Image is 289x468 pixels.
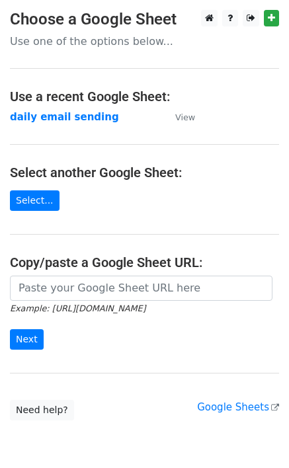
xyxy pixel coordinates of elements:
small: View [175,112,195,122]
input: Next [10,329,44,350]
a: Google Sheets [197,401,279,413]
small: Example: [URL][DOMAIN_NAME] [10,303,145,313]
h4: Copy/paste a Google Sheet URL: [10,254,279,270]
p: Use one of the options below... [10,34,279,48]
h4: Use a recent Google Sheet: [10,89,279,104]
h3: Choose a Google Sheet [10,10,279,29]
a: Need help? [10,400,74,420]
a: Select... [10,190,60,211]
h4: Select another Google Sheet: [10,165,279,180]
a: daily email sending [10,111,119,123]
input: Paste your Google Sheet URL here [10,276,272,301]
a: View [162,111,195,123]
